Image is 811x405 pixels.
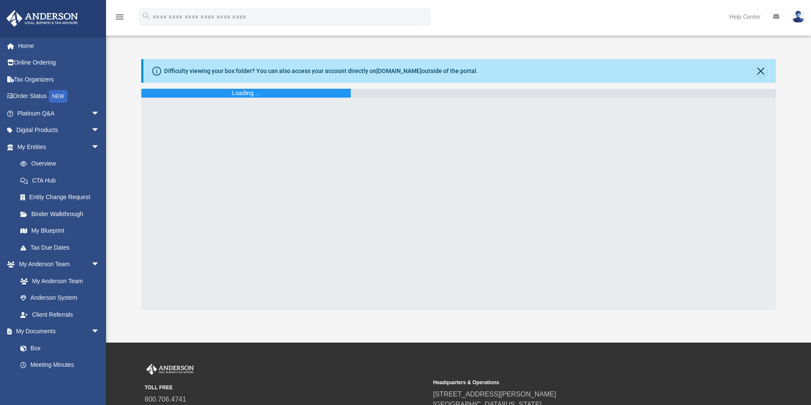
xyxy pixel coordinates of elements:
a: menu [115,16,125,22]
a: My Entitiesarrow_drop_down [6,138,112,155]
i: menu [115,12,125,22]
img: Anderson Advisors Platinum Portal [4,10,81,27]
a: My Blueprint [12,222,108,239]
a: Order StatusNEW [6,88,112,105]
a: Tax Due Dates [12,239,112,256]
i: search [142,11,151,21]
img: Anderson Advisors Platinum Portal [145,364,196,375]
a: 800.706.4741 [145,396,186,403]
a: Entity Change Request [12,189,112,206]
a: Platinum Q&Aarrow_drop_down [6,105,112,122]
a: CTA Hub [12,172,112,189]
span: arrow_drop_down [91,105,108,122]
a: Home [6,37,112,54]
span: arrow_drop_down [91,122,108,139]
a: Online Ordering [6,54,112,71]
a: Tax Organizers [6,71,112,88]
a: My Documentsarrow_drop_down [6,323,108,340]
a: Forms Library [12,373,104,390]
a: [STREET_ADDRESS][PERSON_NAME] [433,391,556,398]
a: My Anderson Team [12,273,104,290]
a: My Anderson Teamarrow_drop_down [6,256,108,273]
small: TOLL FREE [145,384,427,391]
a: Client Referrals [12,306,108,323]
button: Close [755,65,767,77]
a: Overview [12,155,112,172]
div: Loading ... [232,89,260,98]
a: Meeting Minutes [12,357,108,374]
img: User Pic [792,11,805,23]
span: arrow_drop_down [91,138,108,156]
span: arrow_drop_down [91,323,108,340]
a: Digital Productsarrow_drop_down [6,122,112,139]
span: arrow_drop_down [91,256,108,273]
a: [DOMAIN_NAME] [376,67,422,74]
div: NEW [49,90,67,103]
a: Binder Walkthrough [12,205,112,222]
a: Anderson System [12,290,108,307]
a: Box [12,340,104,357]
small: Headquarters & Operations [433,379,716,386]
div: Difficulty viewing your box folder? You can also access your account directly on outside of the p... [164,67,478,76]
